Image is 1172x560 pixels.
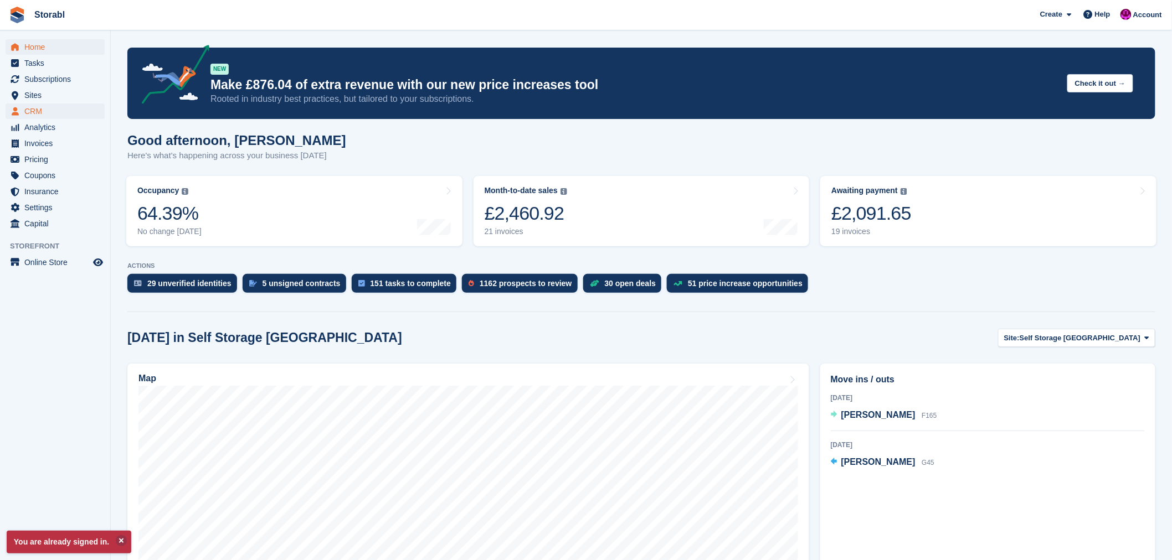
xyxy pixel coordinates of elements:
img: price_increase_opportunities-93ffe204e8149a01c8c9dc8f82e8f89637d9d84a8eef4429ea346261dce0b2c0.svg [674,281,682,286]
img: verify_identity-adf6edd0f0f0b5bbfe63781bf79b02c33cf7c696d77639b501bdc392416b5a36.svg [134,280,142,287]
a: menu [6,103,105,119]
span: Create [1040,9,1062,20]
span: Tasks [24,55,91,71]
a: menu [6,255,105,270]
img: deal-1b604bf984904fb50ccaf53a9ad4b4a5d6e5aea283cecdc64d6e3604feb123c2.svg [590,279,599,287]
button: Check it out → [1067,74,1133,92]
img: icon-info-grey-7440780725fd019a000dd9b08b2336e03edf1995a4989e88bcd33f0948082b44.svg [901,188,907,195]
span: Analytics [24,120,91,135]
a: menu [6,120,105,135]
div: 64.39% [137,202,202,225]
a: 51 price increase opportunities [667,274,814,298]
a: Month-to-date sales £2,460.92 21 invoices [474,176,810,246]
span: Site: [1004,333,1020,344]
h2: [DATE] in Self Storage [GEOGRAPHIC_DATA] [127,330,402,345]
a: Storabl [30,6,69,24]
div: 51 price increase opportunities [688,279,803,288]
a: Preview store [91,256,105,269]
img: stora-icon-8386f47178a22dfd0bd8f6a31ec36ba5ce8667c1dd55bd0f319d3a0aa187defe.svg [9,7,25,23]
h2: Map [138,374,156,383]
span: Sites [24,87,91,103]
a: menu [6,39,105,55]
div: 151 tasks to complete [371,279,451,288]
img: task-75834270c22a3079a89374b754ae025e5fb1db73e45f91037f5363f120a921f8.svg [358,280,365,287]
span: Self Storage [GEOGRAPHIC_DATA] [1020,333,1140,344]
p: Rooted in industry best practices, but tailored to your subscriptions. [210,93,1058,105]
span: Capital [24,216,91,231]
span: Coupons [24,168,91,183]
span: Settings [24,200,91,215]
p: Here's what's happening across your business [DATE] [127,149,346,162]
a: 151 tasks to complete [352,274,462,298]
div: 29 unverified identities [147,279,232,288]
a: menu [6,200,105,215]
span: G45 [922,459,934,466]
img: Helen Morton [1120,9,1132,20]
div: Month-to-date sales [485,186,558,195]
a: 30 open deals [583,274,667,298]
a: [PERSON_NAME] G45 [831,455,934,470]
a: [PERSON_NAME] F165 [831,408,937,423]
div: 30 open deals [605,279,656,288]
div: 21 invoices [485,227,567,236]
a: Awaiting payment £2,091.65 19 invoices [820,176,1156,246]
span: Insurance [24,184,91,199]
span: Help [1095,9,1111,20]
div: Occupancy [137,186,179,195]
div: Awaiting payment [831,186,898,195]
p: Make £876.04 of extra revenue with our new price increases tool [210,77,1058,93]
a: menu [6,55,105,71]
h1: Good afternoon, [PERSON_NAME] [127,133,346,148]
a: menu [6,152,105,167]
span: Subscriptions [24,71,91,87]
div: 5 unsigned contracts [263,279,341,288]
div: £2,091.65 [831,202,911,225]
div: 19 invoices [831,227,911,236]
span: Storefront [10,241,110,252]
a: menu [6,87,105,103]
a: menu [6,168,105,183]
img: icon-info-grey-7440780725fd019a000dd9b08b2336e03edf1995a4989e88bcd33f0948082b44.svg [182,188,188,195]
a: menu [6,71,105,87]
div: No change [DATE] [137,227,202,236]
p: You are already signed in. [7,531,131,553]
a: menu [6,136,105,151]
div: [DATE] [831,393,1145,403]
div: 1162 prospects to review [480,279,572,288]
span: CRM [24,103,91,119]
div: [DATE] [831,440,1145,450]
span: Account [1133,9,1162,20]
a: menu [6,184,105,199]
h2: Move ins / outs [831,373,1145,386]
img: icon-info-grey-7440780725fd019a000dd9b08b2336e03edf1995a4989e88bcd33f0948082b44.svg [561,188,567,195]
span: Pricing [24,152,91,167]
div: £2,460.92 [485,202,567,225]
img: contract_signature_icon-13c848040528278c33f63329250d36e43548de30e8caae1d1a13099fd9432cc5.svg [249,280,257,287]
span: Home [24,39,91,55]
p: ACTIONS [127,262,1155,269]
a: 29 unverified identities [127,274,243,298]
span: [PERSON_NAME] [841,410,916,419]
span: F165 [922,412,937,419]
a: 5 unsigned contracts [243,274,352,298]
span: Invoices [24,136,91,151]
span: [PERSON_NAME] [841,457,916,466]
img: price-adjustments-announcement-icon-8257ccfd72463d97f412b2fc003d46551f7dbcb40ab6d574587a9cd5c0d94... [132,45,210,108]
button: Site: Self Storage [GEOGRAPHIC_DATA] [998,329,1155,347]
span: Online Store [24,255,91,270]
a: Occupancy 64.39% No change [DATE] [126,176,462,246]
img: prospect-51fa495bee0391a8d652442698ab0144808aea92771e9ea1ae160a38d050c398.svg [469,280,474,287]
a: menu [6,216,105,231]
a: 1162 prospects to review [462,274,583,298]
div: NEW [210,64,229,75]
